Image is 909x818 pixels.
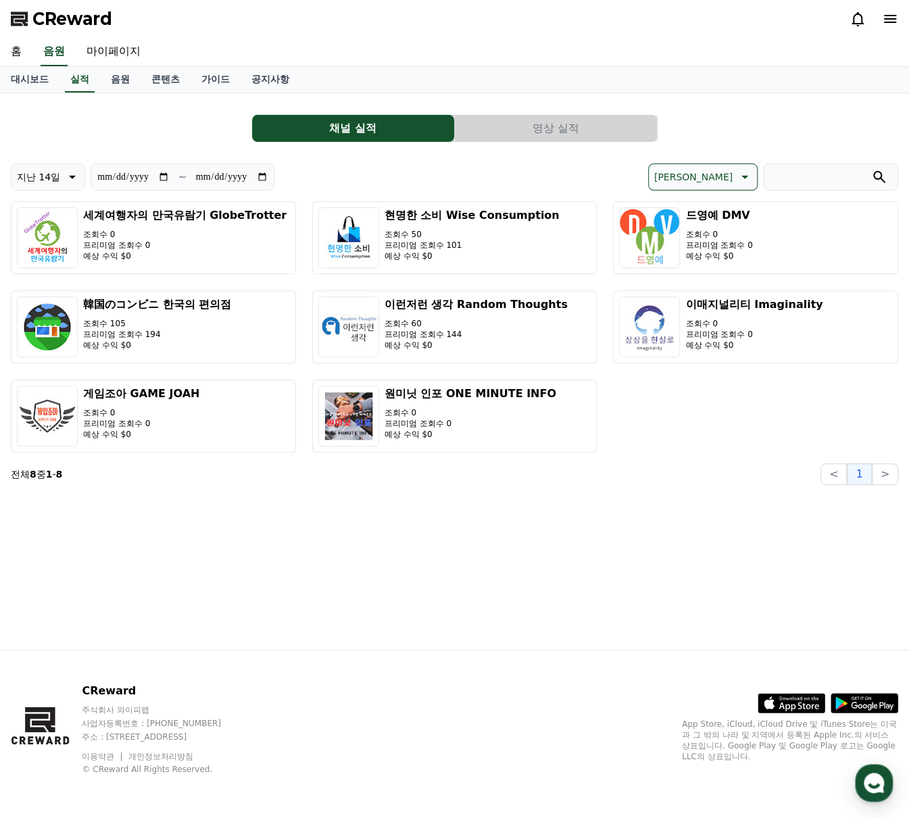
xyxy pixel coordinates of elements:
[685,251,752,261] p: 예상 수익 $0
[385,207,560,224] h3: 현명한 소비 Wise Consumption
[685,340,822,351] p: 예상 수익 $0
[385,251,560,261] p: 예상 수익 $0
[455,115,657,142] button: 영상 실적
[385,229,560,240] p: 조회수 50
[252,115,455,142] a: 채널 실적
[83,207,287,224] h3: 세계여행자의 만국유람기 GlobeTrotter
[385,318,568,329] p: 조회수 60
[318,297,379,357] img: 이런저런 생각 Random Thoughts
[619,297,680,357] img: 이매지널리티 Imaginality
[82,732,247,742] p: 주소 : [STREET_ADDRESS]
[619,207,680,268] img: 드영예 DMV
[83,407,199,418] p: 조회수 0
[654,168,733,186] p: [PERSON_NAME]
[128,752,193,761] a: 개인정보처리방침
[312,380,597,453] button: 원미닛 인포 ONE MINUTE INFO 조회수 0 프리미엄 조회수 0 예상 수익 $0
[318,386,379,446] img: 원미닛 인포 ONE MINUTE INFO
[685,329,822,340] p: 프리미엄 조회수 0
[385,240,560,251] p: 프리미엄 조회수 101
[82,718,247,729] p: 사업자등록번호 : [PHONE_NUMBER]
[11,8,112,30] a: CReward
[83,418,199,429] p: 프리미엄 조회수 0
[385,407,556,418] p: 조회수 0
[32,8,112,30] span: CReward
[46,469,53,480] strong: 1
[17,386,78,446] img: 게임조아 GAME JOAH
[17,168,60,186] p: 지난 14일
[613,201,898,274] button: 드영예 DMV 조회수 0 프리미엄 조회수 0 예상 수익 $0
[820,463,847,485] button: <
[178,169,187,185] p: ~
[17,297,78,357] img: 韓国のコンビニ 한국의 편의점
[385,429,556,440] p: 예상 수익 $0
[11,380,296,453] button: 게임조아 GAME JOAH 조회수 0 프리미엄 조회수 0 예상 수익 $0
[685,297,822,313] h3: 이매지널리티 Imaginality
[82,752,124,761] a: 이용약관
[385,329,568,340] p: 프리미엄 조회수 144
[11,163,85,190] button: 지난 14일
[241,67,300,93] a: 공지사항
[385,386,556,402] h3: 원미닛 인포 ONE MINUTE INFO
[685,207,752,224] h3: 드영예 DMV
[89,428,174,462] a: 대화
[613,290,898,363] button: 이매지널리티 Imaginality 조회수 0 프리미엄 조회수 0 예상 수익 $0
[83,386,199,402] h3: 게임조아 GAME JOAH
[312,201,597,274] button: 현명한 소비 Wise Consumption 조회수 50 프리미엄 조회수 101 예상 수익 $0
[141,67,191,93] a: 콘텐츠
[43,449,51,459] span: 홈
[685,240,752,251] p: 프리미엄 조회수 0
[83,340,231,351] p: 예상 수익 $0
[56,469,63,480] strong: 8
[685,318,822,329] p: 조회수 0
[82,683,247,699] p: CReward
[682,719,898,762] p: App Store, iCloud, iCloud Drive 및 iTunes Store는 미국과 그 밖의 나라 및 지역에서 등록된 Apple Inc.의 서비스 상표입니다. Goo...
[41,38,68,66] a: 음원
[83,229,287,240] p: 조회수 0
[847,463,871,485] button: 1
[872,463,898,485] button: >
[252,115,454,142] button: 채널 실적
[124,449,140,460] span: 대화
[76,38,151,66] a: 마이페이지
[385,340,568,351] p: 예상 수익 $0
[30,469,36,480] strong: 8
[83,297,231,313] h3: 韓国のコンビニ 한국의 편의점
[318,207,379,268] img: 현명한 소비 Wise Consumption
[648,163,758,190] button: [PERSON_NAME]
[191,67,241,93] a: 가이드
[83,318,231,329] p: 조회수 105
[65,67,95,93] a: 실적
[385,297,568,313] h3: 이런저런 생각 Random Thoughts
[82,705,247,715] p: 주식회사 와이피랩
[83,240,287,251] p: 프리미엄 조회수 0
[385,418,556,429] p: 프리미엄 조회수 0
[11,290,296,363] button: 韓国のコンビニ 한국의 편의점 조회수 105 프리미엄 조회수 194 예상 수익 $0
[209,449,225,459] span: 설정
[17,207,78,268] img: 세계여행자의 만국유람기 GlobeTrotter
[100,67,141,93] a: 음원
[83,429,199,440] p: 예상 수익 $0
[11,467,62,481] p: 전체 중 -
[83,329,231,340] p: 프리미엄 조회수 194
[82,764,247,775] p: © CReward All Rights Reserved.
[685,229,752,240] p: 조회수 0
[312,290,597,363] button: 이런저런 생각 Random Thoughts 조회수 60 프리미엄 조회수 144 예상 수익 $0
[11,201,296,274] button: 세계여행자의 만국유람기 GlobeTrotter 조회수 0 프리미엄 조회수 0 예상 수익 $0
[4,428,89,462] a: 홈
[83,251,287,261] p: 예상 수익 $0
[174,428,260,462] a: 설정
